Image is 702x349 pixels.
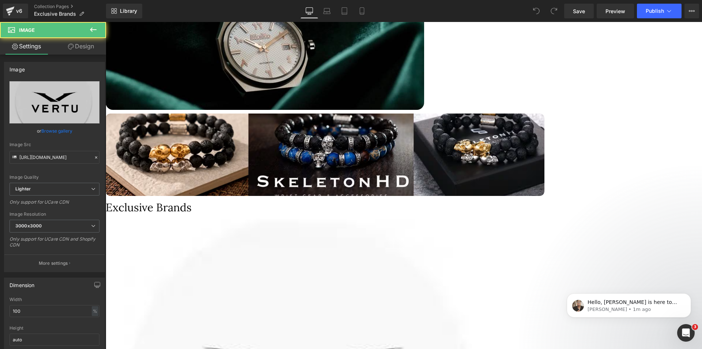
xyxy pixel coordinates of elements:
[10,199,99,210] div: Only support for UCare CDN
[4,255,105,272] button: More settings
[353,4,371,18] a: Mobile
[573,7,585,15] span: Save
[120,8,137,14] span: Library
[10,127,99,135] div: or
[556,278,702,329] iframe: Intercom notifications message
[15,186,31,192] b: Lighter
[605,7,625,15] span: Preview
[15,223,42,229] b: 3000x3000
[318,4,336,18] a: Laptop
[10,212,99,217] div: Image Resolution
[10,278,35,288] div: Dimension
[106,4,142,18] a: New Library
[301,4,318,18] a: Desktop
[54,38,107,55] a: Design
[19,27,35,33] span: Image
[10,305,99,317] input: auto
[34,11,76,17] span: Exclusive Brands
[10,62,25,73] div: Image
[677,324,695,342] iframe: Intercom live chat
[597,4,634,18] a: Preview
[684,4,699,18] button: More
[3,4,28,18] a: v6
[637,4,682,18] button: Publish
[41,125,72,137] a: Browse gallery
[10,151,99,164] input: Link
[10,326,99,331] div: Height
[39,260,68,267] p: More settings
[10,297,99,302] div: Width
[15,6,24,16] div: v6
[10,334,99,346] input: auto
[92,306,98,316] div: %
[106,22,702,349] iframe: To enrich screen reader interactions, please activate Accessibility in Grammarly extension settings
[336,4,353,18] a: Tablet
[32,28,126,35] p: Message from Ken, sent 1m ago
[34,4,106,10] a: Collection Pages
[10,236,99,253] div: Only support for UCare CDN and Shopify CDN
[547,4,561,18] button: Redo
[692,324,698,330] span: 3
[32,21,122,63] span: Hello, [PERSON_NAME] is here to support the case. I appreciate your patience in waiting for us. P...
[10,142,99,147] div: Image Src
[529,4,544,18] button: Undo
[10,175,99,180] div: Image Quality
[646,8,664,14] span: Publish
